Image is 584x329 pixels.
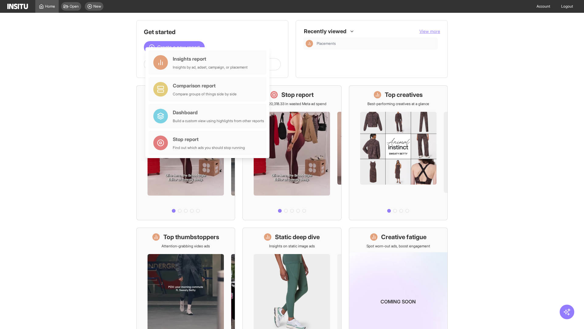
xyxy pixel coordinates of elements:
[45,4,55,9] span: Home
[281,90,314,99] h1: Stop report
[367,101,429,106] p: Best-performing creatives at a glance
[173,92,237,97] div: Compare groups of things side by side
[317,41,435,46] span: Placements
[306,40,313,47] div: Insights
[173,55,248,62] div: Insights report
[317,41,336,46] span: Placements
[157,44,200,51] span: Create a new report
[93,4,101,9] span: New
[173,145,245,150] div: Find out which ads you should stop running
[136,85,235,220] a: What's live nowSee all active ads instantly
[173,119,264,123] div: Build a custom view using highlights from other reports
[419,28,440,34] button: View more
[173,136,245,143] div: Stop report
[163,233,219,241] h1: Top thumbstoppers
[275,233,320,241] h1: Static deep dive
[70,4,79,9] span: Open
[162,244,210,249] p: Attention-grabbing video ads
[269,244,315,249] p: Insights on static image ads
[144,41,205,53] button: Create a new report
[349,85,448,220] a: Top creativesBest-performing creatives at a glance
[258,101,326,106] p: Save £20,318.33 in wasted Meta ad spend
[242,85,341,220] a: Stop reportSave £20,318.33 in wasted Meta ad spend
[173,65,248,70] div: Insights by ad, adset, campaign, or placement
[7,4,28,9] img: Logo
[173,82,237,89] div: Comparison report
[419,29,440,34] span: View more
[173,109,264,116] div: Dashboard
[144,28,281,36] h1: Get started
[385,90,423,99] h1: Top creatives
